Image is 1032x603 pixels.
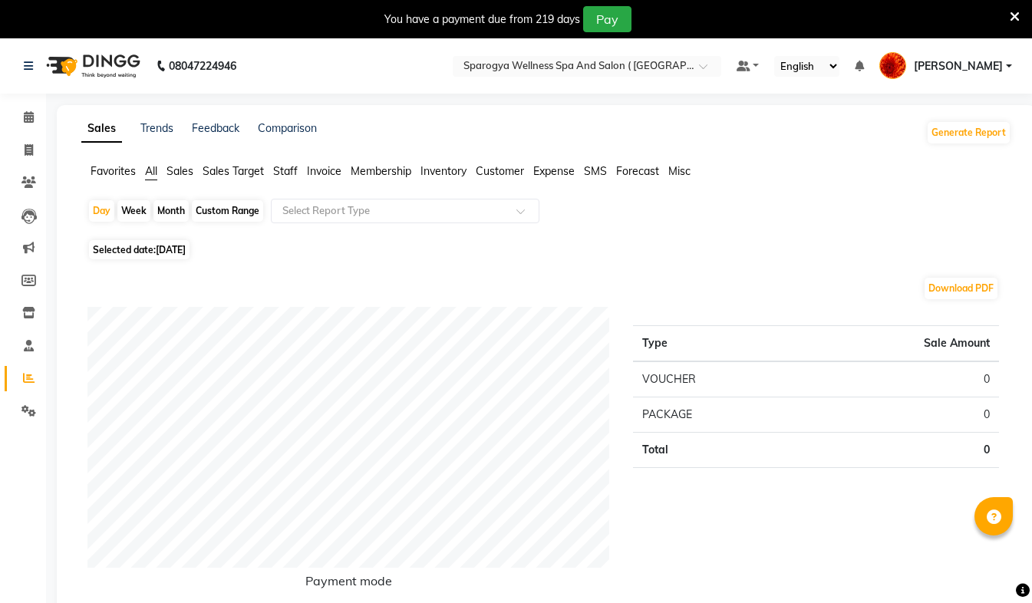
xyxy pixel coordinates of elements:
a: Comparison [258,121,317,135]
td: 0 [802,397,999,433]
th: Type [633,326,802,362]
b: 08047224946 [169,44,236,87]
span: Staff [273,164,298,178]
span: Expense [533,164,575,178]
a: Trends [140,121,173,135]
span: Customer [476,164,524,178]
div: Week [117,200,150,222]
img: logo [39,44,144,87]
span: [PERSON_NAME] [914,58,1003,74]
span: Sales [167,164,193,178]
a: Feedback [192,121,239,135]
span: [DATE] [156,244,186,255]
span: Misc [668,164,691,178]
span: SMS [584,164,607,178]
td: PACKAGE [633,397,802,433]
span: Invoice [307,164,341,178]
td: 0 [802,361,999,397]
td: VOUCHER [633,361,802,397]
span: Favorites [91,164,136,178]
button: Download PDF [925,278,997,299]
span: All [145,164,157,178]
span: Membership [351,164,411,178]
button: Pay [583,6,631,32]
td: Total [633,433,802,468]
span: Inventory [420,164,467,178]
div: Custom Range [192,200,263,222]
th: Sale Amount [802,326,999,362]
span: Forecast [616,164,659,178]
span: Selected date: [89,240,190,259]
td: 0 [802,433,999,468]
h6: Payment mode [87,574,610,595]
span: Sales Target [203,164,264,178]
button: Generate Report [928,122,1010,143]
img: Sandesh Bhosale [879,52,906,79]
div: Month [153,200,189,222]
div: Day [89,200,114,222]
div: You have a payment due from 219 days [384,12,580,28]
a: Sales [81,115,122,143]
